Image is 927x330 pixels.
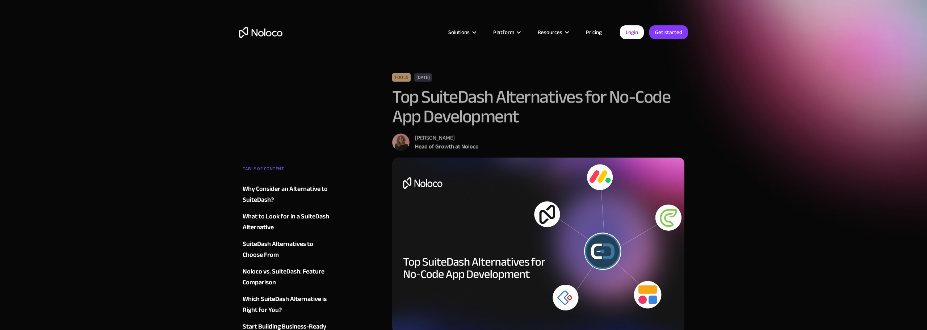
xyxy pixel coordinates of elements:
[239,27,282,38] a: home
[493,28,514,37] div: Platform
[439,28,484,37] div: Solutions
[243,294,330,316] a: Which SuiteDash Alternative is Right for You?
[577,28,611,37] a: Pricing
[415,142,479,151] div: Head of Growth at Noloco
[529,28,577,37] div: Resources
[649,25,688,39] a: Get started
[484,28,529,37] div: Platform
[243,184,330,205] a: Why Consider an Alternative to SuiteDash?
[415,134,479,142] div: [PERSON_NAME]
[620,25,644,39] a: Login
[538,28,562,37] div: Resources
[448,28,470,37] div: Solutions
[392,87,684,126] h1: Top SuiteDash Alternatives for No-Code App Development
[243,163,330,178] div: TABLE OF CONTENT
[243,266,330,288] a: Noloco vs. SuiteDash: Feature Comparison
[243,239,330,260] a: SuiteDash Alternatives to Choose From
[415,73,432,82] div: [DATE]
[392,73,411,82] div: Tools
[243,211,330,233] a: What to Look for in a SuiteDash Alternative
